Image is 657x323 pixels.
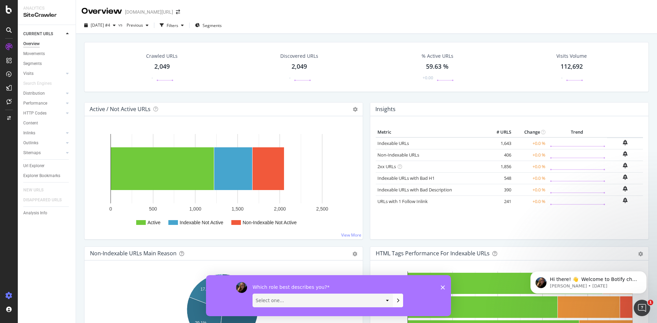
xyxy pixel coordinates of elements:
[23,30,53,38] div: CURRENT URLS
[376,127,486,137] th: Metric
[513,196,547,207] td: +0.0 %
[152,75,153,81] div: -
[118,22,124,28] span: vs
[30,20,117,53] span: Hi there! 👋 Welcome to Botify chat support! Have a question? Reply to this message and our team w...
[23,149,64,157] a: Sitemaps
[23,110,64,117] a: HTTP Codes
[513,149,547,161] td: +0.0 %
[341,232,361,238] a: View More
[623,163,628,168] div: bell-plus
[23,70,64,77] a: Visits
[513,137,547,149] td: +0.0 %
[176,10,180,14] div: arrow-right-arrow-left
[90,127,355,234] div: A chart.
[316,206,328,212] text: 2,500
[377,152,419,158] a: Non-Indexable URLs
[486,161,513,172] td: 1,856
[23,70,34,77] div: Visits
[23,139,38,147] div: Outlinks
[634,300,650,316] iframe: Intercom live chat
[513,127,547,137] th: Change
[167,23,178,28] div: Filters
[376,250,490,257] div: HTML Tags Performance for Indexable URLs
[109,206,112,212] text: 0
[486,149,513,161] td: 406
[513,161,547,172] td: +0.0 %
[23,149,41,157] div: Sitemaps
[23,162,71,170] a: Url Explorer
[23,90,45,97] div: Distribution
[423,75,433,81] div: +0.00
[157,20,186,31] button: Filters
[23,187,43,194] div: NEW URLS
[623,140,628,145] div: bell-plus
[23,80,59,87] a: Search Engines
[623,174,628,180] div: bell-plus
[486,172,513,184] td: 548
[147,220,160,225] text: Active
[232,206,244,212] text: 1,500
[486,137,513,149] td: 1,643
[274,206,286,212] text: 2,000
[486,196,513,207] td: 241
[23,110,47,117] div: HTTP Codes
[513,172,547,184] td: +0.0 %
[520,257,657,305] iframe: Intercom notifications message
[23,210,47,217] div: Analysis Info
[513,184,547,196] td: +0.0 %
[189,206,201,212] text: 1,000
[203,23,222,28] span: Segments
[556,53,587,59] div: Visits Volume
[292,62,307,71] div: 2,049
[23,130,64,137] a: Inlinks
[638,252,643,256] div: gear
[561,75,563,81] div: -
[377,140,409,146] a: Indexable URLs
[23,120,71,127] a: Content
[426,62,449,71] div: 59.63 %
[23,5,70,11] div: Analytics
[23,130,35,137] div: Inlinks
[23,50,71,57] a: Movements
[23,90,64,97] a: Distribution
[23,40,71,48] a: Overview
[23,50,45,57] div: Movements
[90,250,177,257] div: Non-Indexable URLs Main Reason
[124,20,151,31] button: Previous
[547,127,607,137] th: Trend
[23,197,68,204] a: DISAPPEARED URLS
[124,22,143,28] span: Previous
[352,252,357,256] div: gear
[23,80,52,87] div: Search Engines
[23,139,64,147] a: Outlinks
[486,184,513,196] td: 390
[23,172,71,179] a: Explorer Bookmarks
[154,62,170,71] div: 2,049
[23,30,64,38] a: CURRENT URLS
[243,220,297,225] text: Non-Indexable Not Active
[375,105,396,114] h4: Insights
[23,197,62,204] div: DISAPPEARED URLS
[30,26,118,32] p: Message from Laura, sent 6d ago
[23,40,40,48] div: Overview
[23,60,71,67] a: Segments
[90,105,151,114] h4: Active / Not Active URLs
[623,186,628,191] div: bell-plus
[23,162,44,170] div: Url Explorer
[623,198,628,203] div: bell-plus
[377,163,396,170] a: 2xx URLs
[377,187,452,193] a: Indexable URLs with Bad Description
[91,22,110,28] span: 2025 Sep. 24th #4
[23,100,47,107] div: Performance
[377,198,428,204] a: URLs with 1 Follow Inlink
[23,120,38,127] div: Content
[486,127,513,137] th: # URLS
[81,20,118,31] button: [DATE] #4
[561,62,583,71] div: 112,692
[623,151,628,157] div: bell-plus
